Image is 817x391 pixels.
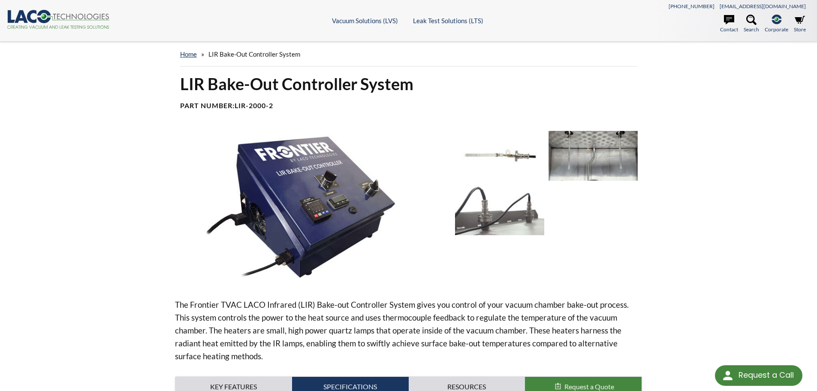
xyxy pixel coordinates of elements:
a: [PHONE_NUMBER] [669,3,714,9]
a: Vacuum Solutions (LVS) [332,17,398,24]
a: [EMAIL_ADDRESS][DOMAIN_NAME] [720,3,806,9]
div: » [180,42,637,67]
a: Contact [720,15,738,33]
a: home [180,50,197,58]
span: LIR Bake-Out Controller System [208,50,300,58]
h4: Part Number: [180,101,637,110]
img: LIR Bake-Out Blub [455,131,544,181]
span: Corporate [765,25,788,33]
div: Request a Call [715,365,802,386]
img: LIR Bake-Out Bulbs in chamber [549,131,638,181]
img: round button [721,369,735,382]
b: LIR-2000-2 [235,101,273,109]
p: The Frontier TVAC LACO Infrared (LIR) Bake-out Controller System gives you control of your vacuum... [175,298,642,363]
a: Leak Test Solutions (LTS) [413,17,483,24]
div: Request a Call [739,365,794,385]
h1: LIR Bake-Out Controller System [180,73,637,94]
img: LIR Bake-Out Controller [175,131,449,285]
a: Store [794,15,806,33]
img: LIR Bake-Out External feedthroughs [455,185,544,235]
span: Request a Quote [564,382,614,391]
a: Search [744,15,759,33]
